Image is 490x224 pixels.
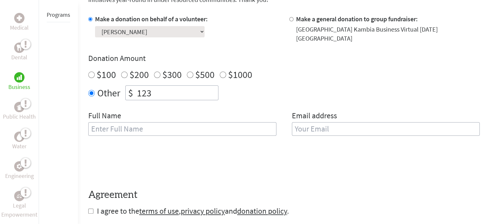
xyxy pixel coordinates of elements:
[8,83,30,92] p: Business
[11,43,27,62] a: DentalDental
[3,112,36,121] p: Public Health
[10,13,29,32] a: MedicalMedical
[17,15,22,21] img: Medical
[237,206,287,216] a: donation policy
[88,151,186,176] iframe: reCAPTCHA
[17,75,22,80] img: Business
[12,131,26,151] a: WaterWater
[88,53,480,63] h4: Donation Amount
[17,194,22,198] img: Legal Empowerment
[88,122,276,136] input: Enter Full Name
[292,111,337,122] label: Email address
[95,15,208,23] label: Make a donation on behalf of a volunteer:
[14,13,24,23] div: Medical
[14,72,24,83] div: Business
[5,161,34,180] a: EngineeringEngineering
[292,122,480,136] input: Your Email
[139,206,179,216] a: terms of use
[97,68,116,81] label: $100
[14,191,24,201] div: Legal Empowerment
[14,131,24,142] div: Water
[10,23,29,32] p: Medical
[88,111,121,122] label: Full Name
[14,102,24,112] div: Public Health
[14,43,24,53] div: Dental
[130,68,149,81] label: $200
[1,191,37,219] a: Legal EmpowermentLegal Empowerment
[1,201,37,219] p: Legal Empowerment
[126,86,136,100] div: $
[8,72,30,92] a: BusinessBusiness
[14,161,24,171] div: Engineering
[47,8,70,22] li: Programs
[296,25,480,43] div: [GEOGRAPHIC_DATA] Kambia Business Virtual [DATE] [GEOGRAPHIC_DATA]
[17,44,22,51] img: Dental
[162,68,182,81] label: $300
[195,68,215,81] label: $500
[17,133,22,140] img: Water
[3,102,36,121] a: Public HealthPublic Health
[17,104,22,110] img: Public Health
[12,142,26,151] p: Water
[47,11,70,18] a: Programs
[228,68,252,81] label: $1000
[11,53,27,62] p: Dental
[181,206,225,216] a: privacy policy
[296,15,418,23] label: Make a general donation to group fundraiser:
[5,171,34,180] p: Engineering
[97,206,289,216] span: I agree to the , and .
[136,86,218,100] input: Enter Amount
[97,85,120,100] label: Other
[88,189,480,201] h4: Agreement
[17,164,22,169] img: Engineering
